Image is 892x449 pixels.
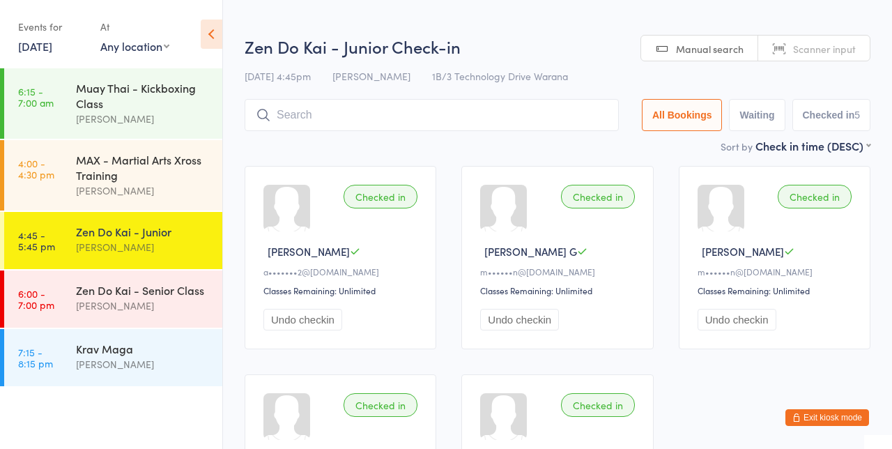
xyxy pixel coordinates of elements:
input: Search [245,99,619,131]
a: 7:15 -8:15 pmKrav Maga[PERSON_NAME] [4,329,222,386]
a: [DATE] [18,38,52,54]
button: Undo checkin [480,309,559,330]
div: [PERSON_NAME] [76,239,210,255]
div: 5 [854,109,860,121]
div: Classes Remaining: Unlimited [698,284,856,296]
div: a•••••••2@[DOMAIN_NAME] [263,266,422,277]
div: MAX - Martial Arts Xross Training [76,152,210,183]
div: Events for [18,15,86,38]
div: Zen Do Kai - Senior Class [76,282,210,298]
a: 6:15 -7:00 amMuay Thai - Kickboxing Class[PERSON_NAME] [4,68,222,139]
div: Checked in [344,393,417,417]
div: Check in time (DESC) [755,138,870,153]
button: Undo checkin [698,309,776,330]
div: Checked in [561,185,635,208]
span: [PERSON_NAME] [702,244,784,259]
a: 4:00 -4:30 pmMAX - Martial Arts Xross Training[PERSON_NAME] [4,140,222,211]
span: [PERSON_NAME] [268,244,350,259]
span: [PERSON_NAME] [332,69,410,83]
div: Muay Thai - Kickboxing Class [76,80,210,111]
button: Exit kiosk mode [785,409,869,426]
div: [PERSON_NAME] [76,356,210,372]
div: [PERSON_NAME] [76,298,210,314]
div: Classes Remaining: Unlimited [263,284,422,296]
span: Manual search [676,42,744,56]
time: 4:45 - 5:45 pm [18,229,55,252]
span: Scanner input [793,42,856,56]
h2: Zen Do Kai - Junior Check-in [245,35,870,58]
div: Classes Remaining: Unlimited [480,284,638,296]
a: 6:00 -7:00 pmZen Do Kai - Senior Class[PERSON_NAME] [4,271,222,328]
div: Checked in [778,185,852,208]
time: 6:15 - 7:00 am [18,86,54,108]
button: Checked in5 [792,99,871,131]
button: Undo checkin [263,309,342,330]
button: All Bookings [642,99,723,131]
div: Any location [100,38,169,54]
a: 4:45 -5:45 pmZen Do Kai - Junior[PERSON_NAME] [4,212,222,269]
time: 7:15 - 8:15 pm [18,347,53,369]
div: m••••••n@[DOMAIN_NAME] [480,266,638,277]
div: [PERSON_NAME] [76,111,210,127]
span: 1B/3 Technology Drive Warana [432,69,568,83]
div: m••••••n@[DOMAIN_NAME] [698,266,856,277]
time: 6:00 - 7:00 pm [18,288,54,310]
button: Waiting [729,99,785,131]
div: Checked in [561,393,635,417]
div: At [100,15,169,38]
div: Krav Maga [76,341,210,356]
div: Zen Do Kai - Junior [76,224,210,239]
span: [PERSON_NAME] G [484,244,577,259]
time: 4:00 - 4:30 pm [18,158,54,180]
div: [PERSON_NAME] [76,183,210,199]
span: [DATE] 4:45pm [245,69,311,83]
label: Sort by [721,139,753,153]
div: Checked in [344,185,417,208]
